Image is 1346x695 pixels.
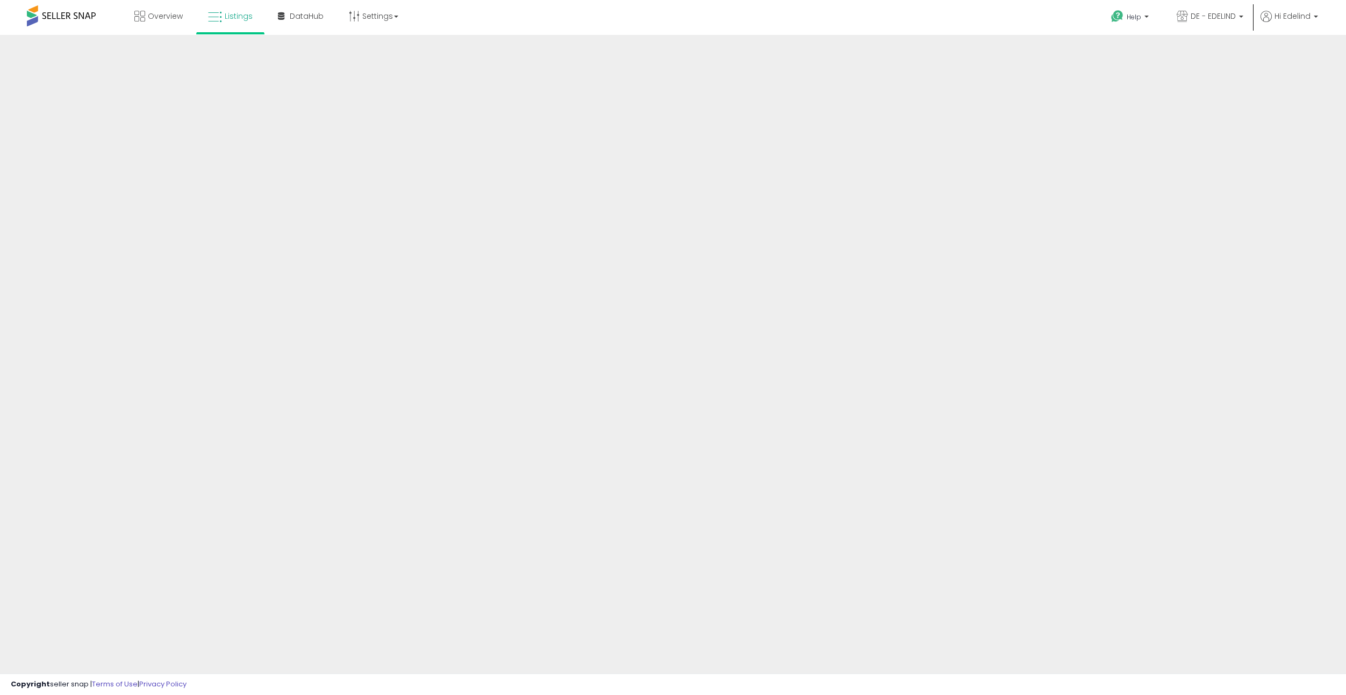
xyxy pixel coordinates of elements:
a: Hi Edelind [1261,11,1318,35]
span: Hi Edelind [1275,11,1311,21]
span: DE - EDELIND [1191,11,1236,21]
span: Help [1127,12,1141,21]
span: DataHub [290,11,324,21]
i: Get Help [1111,10,1124,23]
span: Listings [225,11,253,21]
a: Help [1102,2,1159,35]
span: Overview [148,11,183,21]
